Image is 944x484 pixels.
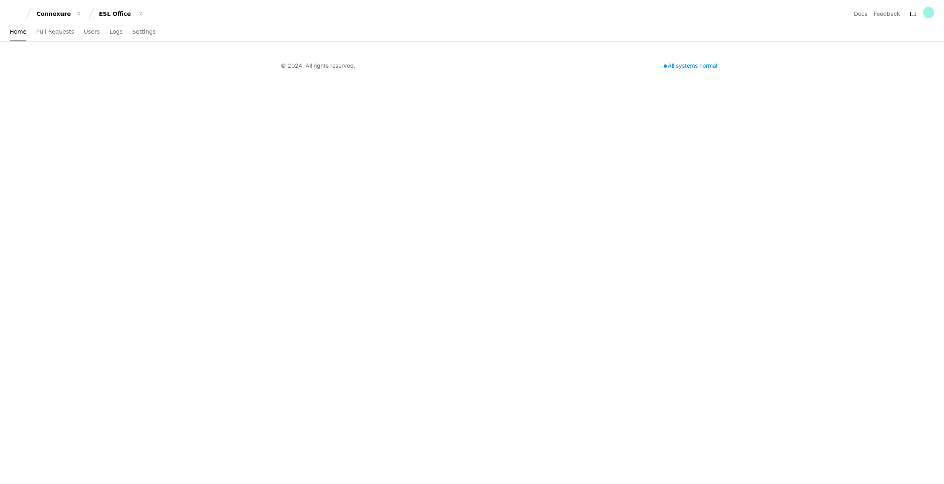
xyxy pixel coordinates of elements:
span: Logs [110,29,123,34]
a: Users [84,23,100,41]
a: Pull Requests [36,23,74,41]
a: Home [10,23,26,41]
span: Pull Requests [36,29,74,34]
span: Settings [132,29,155,34]
button: Feedback [874,10,900,18]
div: All systems normal [659,60,722,71]
div: ESL Office [99,10,134,18]
span: Users [84,29,100,34]
div: Connexure [37,10,71,18]
a: Logs [110,23,123,41]
a: Settings [132,23,155,41]
button: ESL Office [96,6,148,21]
a: Docs [854,10,867,18]
span: Home [10,29,26,34]
button: Connexure [33,6,85,21]
div: © 2024. All rights reserved. [281,62,355,70]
